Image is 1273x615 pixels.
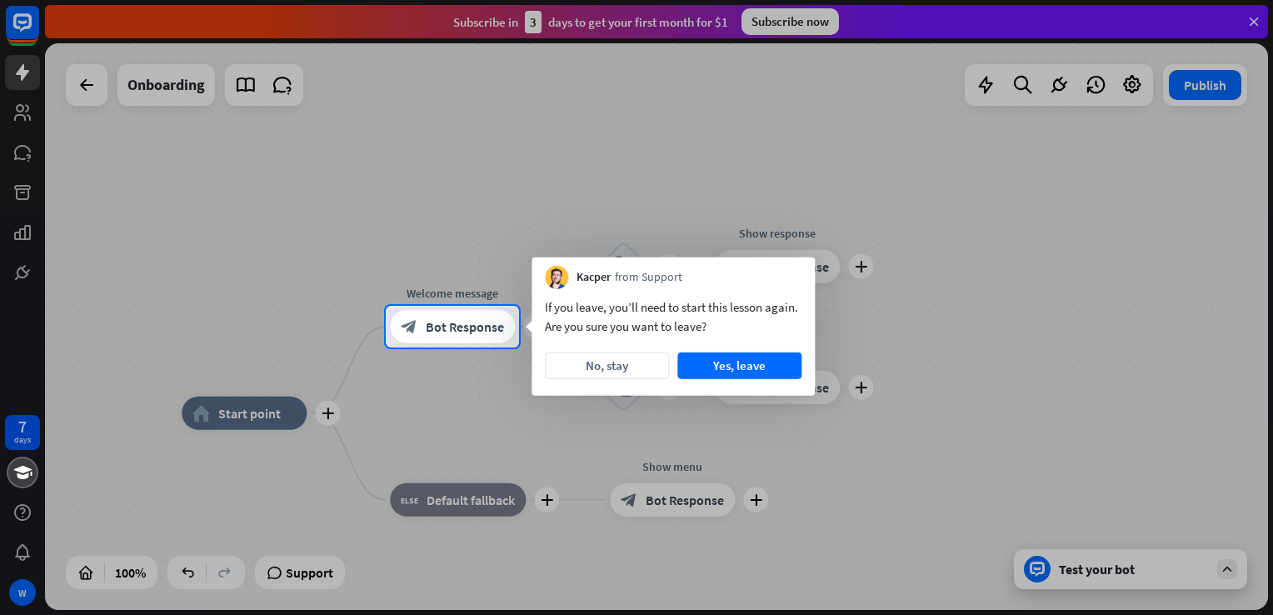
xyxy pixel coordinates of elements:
[577,269,611,286] span: Kacper
[13,7,63,57] button: Open LiveChat chat widget
[677,352,801,379] button: Yes, leave
[401,318,417,335] i: block_bot_response
[545,297,801,336] div: If you leave, you’ll need to start this lesson again. Are you sure you want to leave?
[545,352,669,379] button: No, stay
[426,318,504,335] span: Bot Response
[615,269,682,286] span: from Support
